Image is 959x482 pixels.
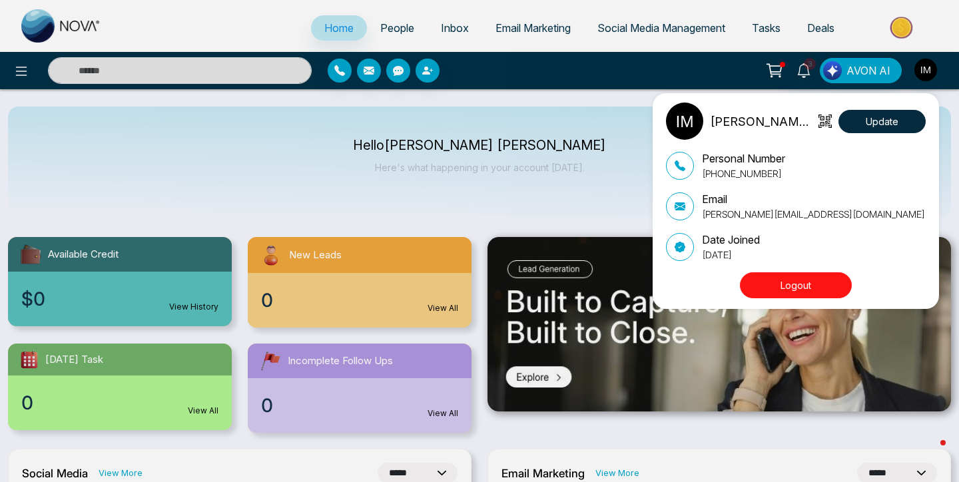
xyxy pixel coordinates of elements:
[914,437,946,469] iframe: Intercom live chat
[702,207,925,221] p: [PERSON_NAME][EMAIL_ADDRESS][DOMAIN_NAME]
[838,110,926,133] button: Update
[740,272,852,298] button: Logout
[702,191,925,207] p: Email
[702,166,785,180] p: [PHONE_NUMBER]
[710,113,814,130] p: [PERSON_NAME] [PERSON_NAME]
[702,150,785,166] p: Personal Number
[702,232,760,248] p: Date Joined
[702,248,760,262] p: [DATE]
